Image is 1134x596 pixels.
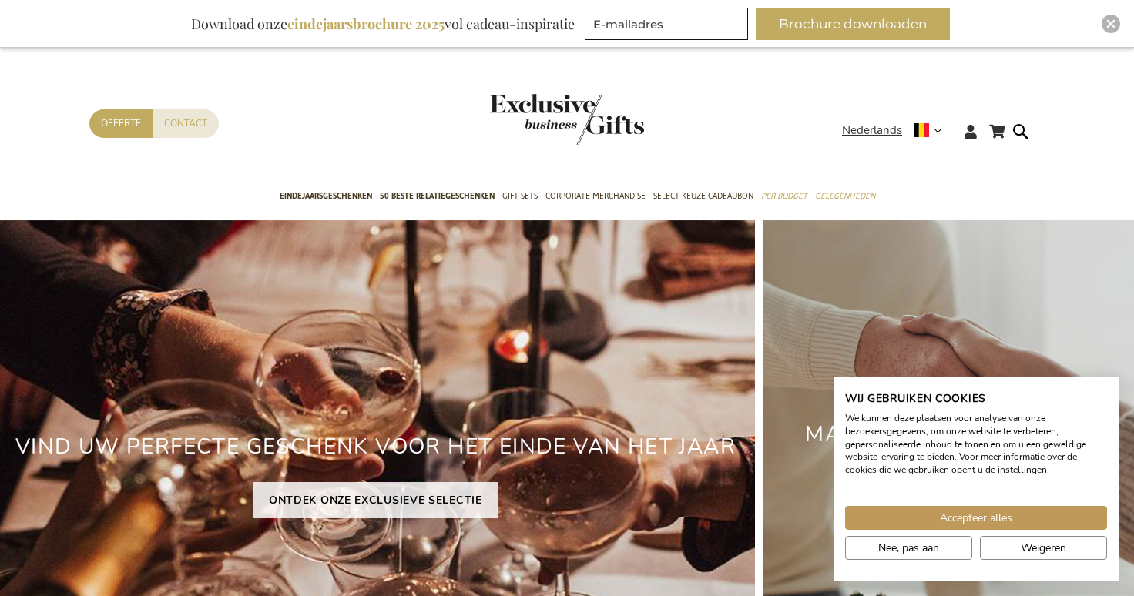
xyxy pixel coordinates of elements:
[1021,540,1066,556] span: Weigeren
[545,188,646,204] span: Corporate Merchandise
[878,540,939,556] span: Nee, pas aan
[89,109,153,138] a: Offerte
[184,8,582,40] div: Download onze vol cadeau-inspiratie
[845,536,972,560] button: Pas cookie voorkeuren aan
[815,188,875,204] span: Gelegenheden
[490,94,567,145] a: store logo
[842,122,902,139] span: Nederlands
[490,94,644,145] img: Exclusive Business gifts logo
[585,8,748,40] input: E-mailadres
[761,188,807,204] span: Per Budget
[845,412,1107,477] p: We kunnen deze plaatsen voor analyse van onze bezoekersgegevens, om onze website te verbeteren, g...
[845,506,1107,530] button: Accepteer alle cookies
[287,15,445,33] b: eindejaarsbrochure 2025
[280,188,372,204] span: Eindejaarsgeschenken
[756,8,950,40] button: Brochure downloaden
[585,8,753,45] form: marketing offers and promotions
[380,188,495,204] span: 50 beste relatiegeschenken
[940,510,1012,526] span: Accepteer alles
[845,392,1107,406] h2: Wij gebruiken cookies
[502,188,538,204] span: Gift Sets
[1106,19,1116,28] img: Close
[653,188,753,204] span: Select Keuze Cadeaubon
[980,536,1107,560] button: Alle cookies weigeren
[153,109,219,138] a: Contact
[842,122,952,139] div: Nederlands
[1102,15,1120,33] div: Close
[253,482,498,518] a: ONTDEK ONZE EXCLUSIEVE SELECTIE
